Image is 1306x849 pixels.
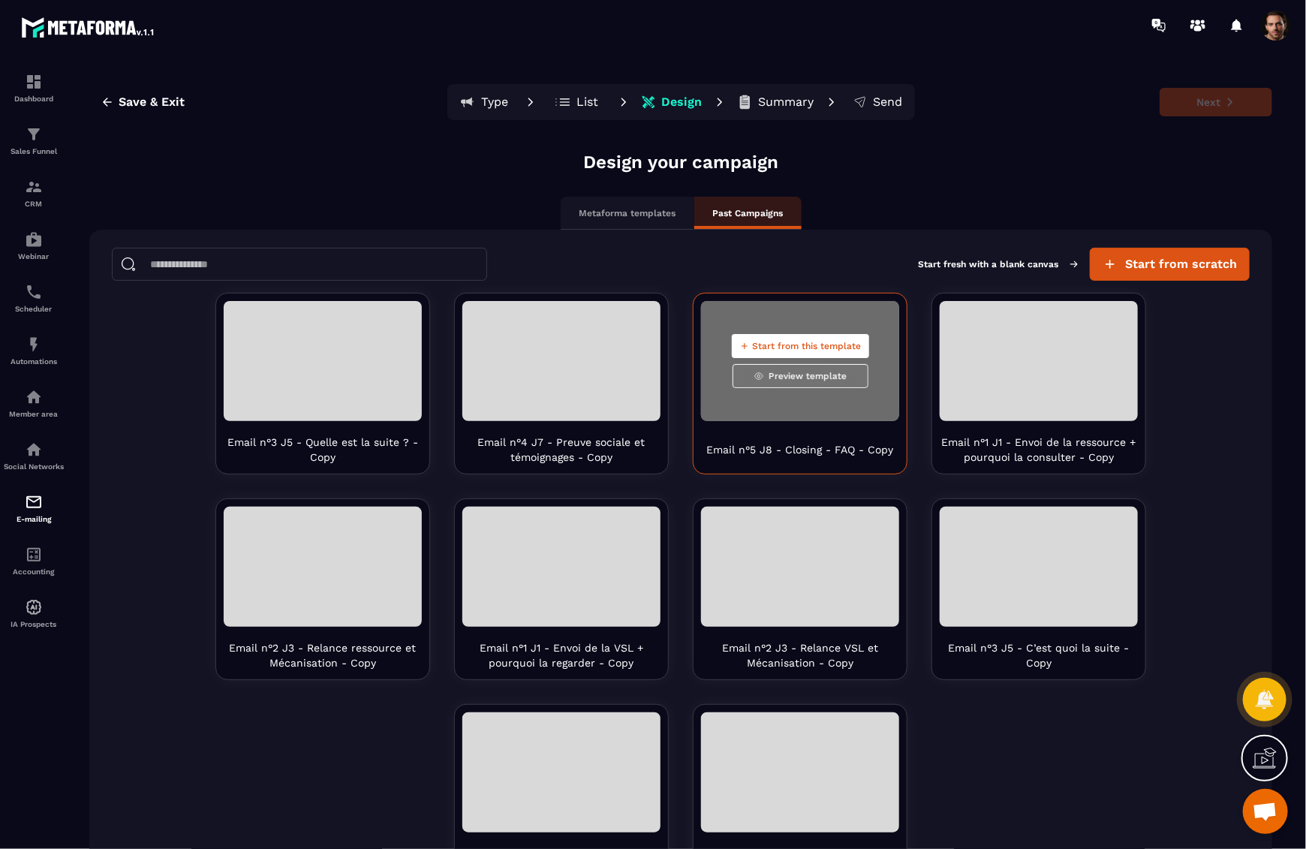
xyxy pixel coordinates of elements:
img: email [25,493,43,511]
a: formationformationSales Funnel [4,114,64,167]
a: automationsautomationsMember area [4,377,64,429]
p: Metaforma templates [579,207,676,219]
p: Sales Funnel [4,147,64,155]
p: Member area [4,410,64,418]
img: formation [25,125,43,143]
img: automations [25,598,43,616]
button: Start from scratch [1090,248,1250,281]
span: Preview template [769,370,847,382]
p: Automations [4,357,64,366]
button: Start from this template [732,334,869,358]
p: Design your campaign [583,150,778,174]
p: Email n°2 J3 - Relance VSL et Mécanisation - Copy [701,640,899,670]
button: Summary [733,87,819,117]
p: Email n°2 J3 - Relance ressource et Mécanisation - Copy [224,640,422,670]
img: scheduler [25,283,43,301]
span: Save & Exit [119,95,185,110]
p: Dashboard [4,95,64,103]
button: Type [450,87,518,117]
img: automations [25,336,43,354]
p: Email n°3 J5 - C’est quoi la suite - Copy [940,640,1138,670]
a: formationformationDashboard [4,62,64,114]
p: List [577,95,599,110]
button: Send [844,87,912,117]
a: formationformationCRM [4,167,64,219]
p: Email n°4 J7 - Preuve sociale et témoignages - Copy [462,435,661,465]
p: Past Campaigns [712,207,783,219]
p: Summary [759,95,814,110]
p: Design [662,95,703,110]
p: Scheduler [4,305,64,313]
a: schedulerschedulerScheduler [4,272,64,324]
img: formation [25,178,43,196]
img: social-network [25,441,43,459]
p: Accounting [4,568,64,576]
span: Start from this template [753,340,862,352]
a: automationsautomationsWebinar [4,219,64,272]
button: List [543,87,611,117]
p: CRM [4,200,64,208]
p: Email n°1 J1 - Envoi de la ressource + pourquoi la consulter - Copy [940,435,1138,465]
a: automationsautomationsAutomations [4,324,64,377]
button: Design [636,87,707,117]
img: automations [25,388,43,406]
span: Start from scratch [1125,257,1237,272]
img: formation [25,73,43,91]
button: Preview template [733,364,868,388]
p: Send [873,95,902,110]
p: IA Prospects [4,620,64,628]
button: Save & Exit [89,89,196,116]
p: Webinar [4,252,64,260]
img: logo [21,14,156,41]
p: Email n°3 J5 - Quelle est la suite ? - Copy [224,435,422,465]
a: Mở cuộc trò chuyện [1243,789,1288,834]
p: Email n°5 J8 - Closing - FAQ - Copy [707,442,894,457]
p: Start fresh with a blank canvas [918,259,1078,269]
p: Social Networks [4,462,64,471]
img: automations [25,230,43,248]
p: E-mailing [4,515,64,523]
a: emailemailE-mailing [4,482,64,534]
p: Type [481,95,508,110]
img: accountant [25,546,43,564]
a: social-networksocial-networkSocial Networks [4,429,64,482]
a: accountantaccountantAccounting [4,534,64,587]
p: Email n°1 J1 - Envoi de la VSL + pourquoi la regarder - Copy [462,640,661,670]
